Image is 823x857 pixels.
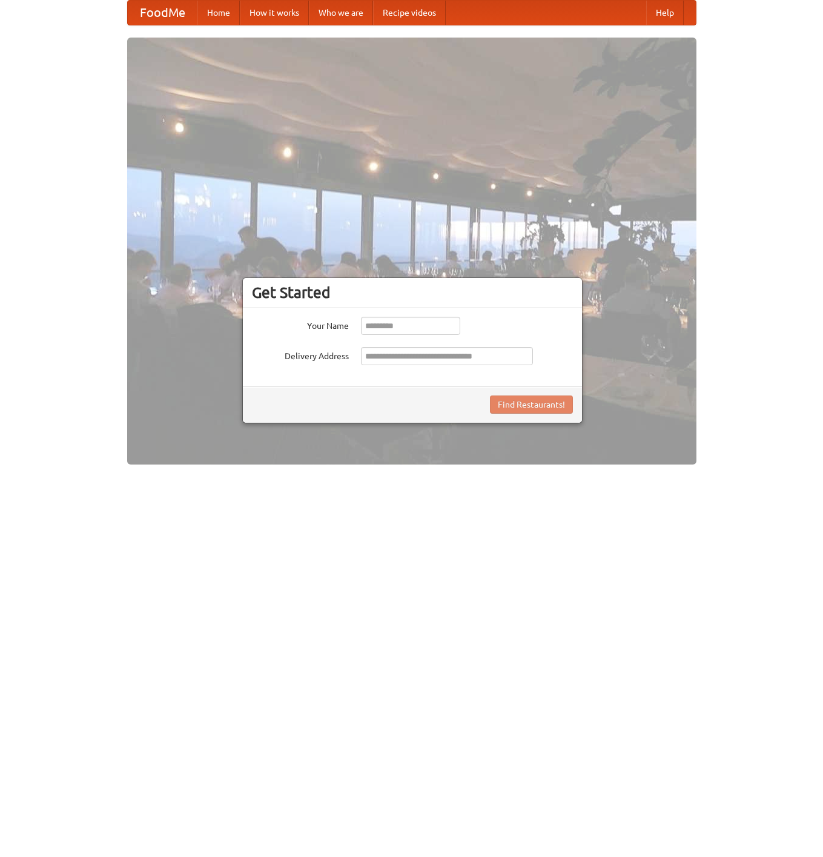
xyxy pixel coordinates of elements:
[309,1,373,25] a: Who we are
[240,1,309,25] a: How it works
[646,1,684,25] a: Help
[252,317,349,332] label: Your Name
[128,1,197,25] a: FoodMe
[197,1,240,25] a: Home
[252,283,573,302] h3: Get Started
[490,395,573,414] button: Find Restaurants!
[252,347,349,362] label: Delivery Address
[373,1,446,25] a: Recipe videos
